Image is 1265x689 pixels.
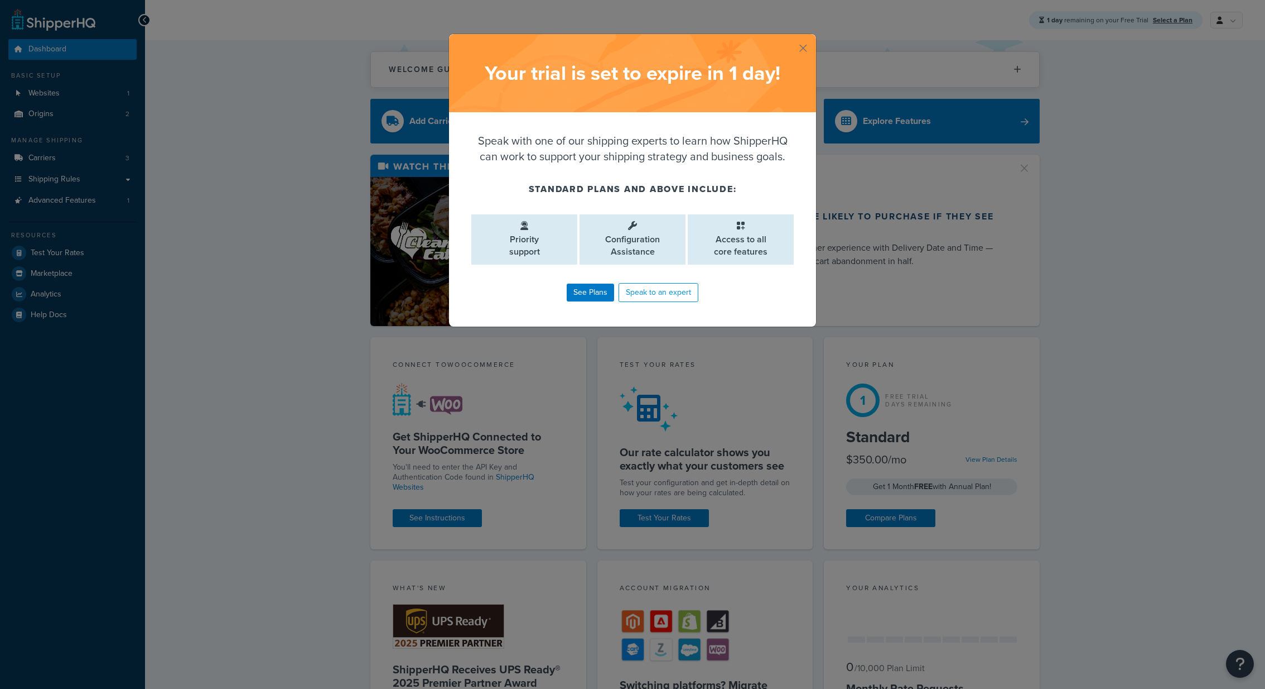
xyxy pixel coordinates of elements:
h2: Your trial is set to expire in 1 day ! [460,62,805,84]
h4: Standard plans and above include: [471,183,794,196]
p: Speak with one of our shipping experts to learn how ShipperHQ can work to support your shipping s... [471,133,794,164]
li: Priority support [471,214,577,265]
a: Speak to an expert [619,283,698,302]
a: See Plans [567,284,614,302]
li: Configuration Assistance [580,214,685,265]
li: Access to all core features [688,214,794,265]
